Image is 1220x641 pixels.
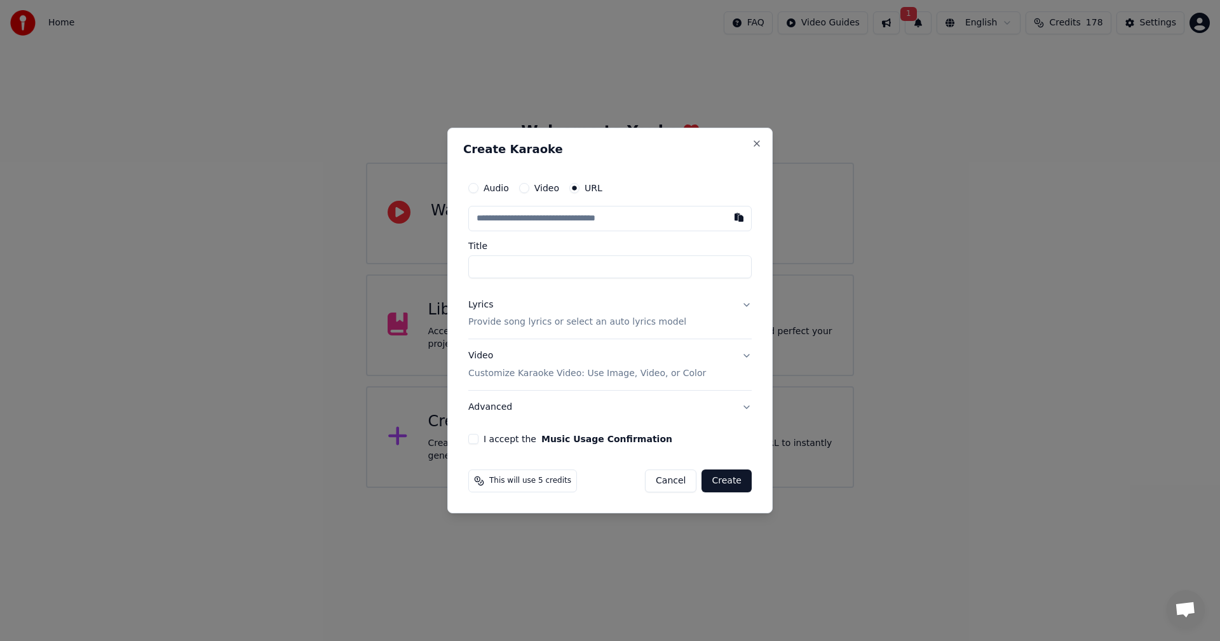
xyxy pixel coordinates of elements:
button: Advanced [468,391,752,424]
p: Provide song lyrics or select an auto lyrics model [468,316,686,329]
div: Video [468,350,706,381]
label: Video [534,184,559,192]
div: Lyrics [468,299,493,311]
button: Cancel [645,469,696,492]
button: Create [701,469,752,492]
label: URL [585,184,602,192]
button: VideoCustomize Karaoke Video: Use Image, Video, or Color [468,340,752,391]
button: LyricsProvide song lyrics or select an auto lyrics model [468,288,752,339]
button: I accept the [541,435,672,443]
label: Audio [484,184,509,192]
span: This will use 5 credits [489,476,571,486]
h2: Create Karaoke [463,144,757,155]
label: I accept the [484,435,672,443]
p: Customize Karaoke Video: Use Image, Video, or Color [468,367,706,380]
label: Title [468,241,752,250]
